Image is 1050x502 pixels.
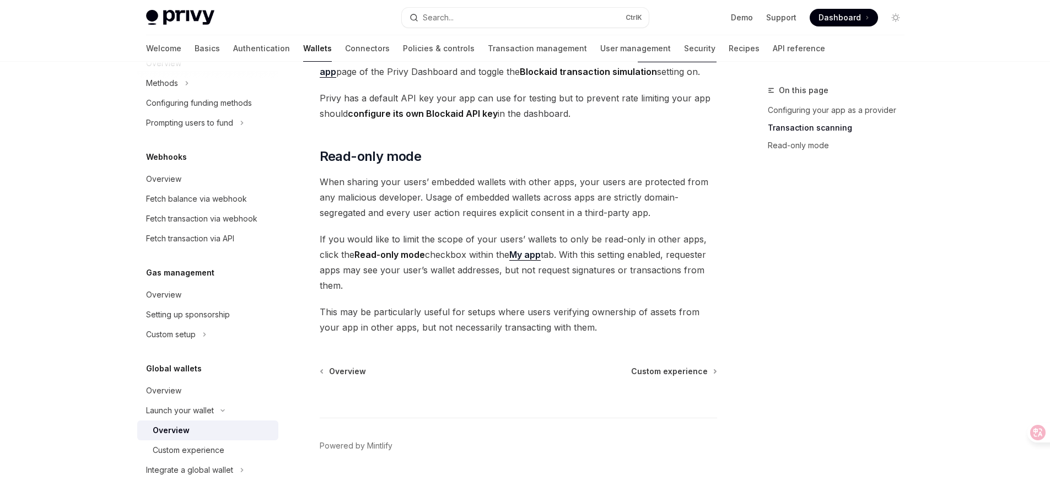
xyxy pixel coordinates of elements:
div: Custom setup [146,328,196,341]
div: Methods [146,77,178,90]
a: User management [600,35,671,62]
span: If you would like to limit the scope of your users’ wallets to only be read-only in other apps, c... [320,231,717,293]
span: Custom experience [631,366,708,377]
a: Configuring funding methods [137,93,278,113]
button: Toggle dark mode [887,9,904,26]
a: Custom experience [631,366,716,377]
span: Dashboard [819,12,861,23]
span: Privy has a default API key your app can use for testing but to prevent rate limiting your app sh... [320,90,717,121]
a: Dashboard [810,9,878,26]
a: Setting up sponsorship [137,305,278,325]
a: Configuring your app as a provider [768,101,913,119]
span: To enable transaction scanning for your global wallet users, navigate to the page of the Privy Da... [320,48,717,79]
div: Launch your wallet [146,404,214,417]
strong: Blockaid transaction simulation [520,66,657,77]
div: Fetch transaction via API [146,232,234,245]
strong: Read-only mode [354,249,425,260]
a: Global wallet > My app [320,51,717,78]
a: Security [684,35,715,62]
span: Read-only mode [320,148,422,165]
a: Support [766,12,796,23]
span: On this page [779,84,828,97]
span: This may be particularly useful for setups where users verifying ownership of assets from your ap... [320,304,717,335]
div: Overview [146,384,181,397]
a: My app [509,249,541,261]
div: Overview [146,288,181,301]
div: Overview [153,424,190,437]
strong: configure its own Blockaid API key [348,108,498,119]
div: Overview [146,172,181,186]
div: Custom experience [153,444,224,457]
a: API reference [773,35,825,62]
div: Fetch balance via webhook [146,192,247,206]
a: Policies & controls [403,35,475,62]
span: When sharing your users’ embedded wallets with other apps, your users are protected from any mali... [320,174,717,220]
a: Overview [137,420,278,440]
div: Fetch transaction via webhook [146,212,257,225]
a: Custom experience [137,440,278,460]
a: Overview [137,381,278,401]
a: Demo [731,12,753,23]
a: Fetch balance via webhook [137,189,278,209]
a: Authentication [233,35,290,62]
a: Fetch transaction via webhook [137,209,278,229]
h5: Global wallets [146,362,202,375]
h5: Gas management [146,266,214,279]
a: Transaction management [488,35,587,62]
strong: My app [509,249,541,260]
img: light logo [146,10,214,25]
a: Fetch transaction via API [137,229,278,249]
div: Configuring funding methods [146,96,252,110]
a: Overview [321,366,366,377]
span: Ctrl K [626,13,642,22]
div: Setting up sponsorship [146,308,230,321]
a: Overview [137,169,278,189]
div: Search... [423,11,454,24]
a: Transaction scanning [768,119,913,137]
span: Overview [329,366,366,377]
a: Wallets [303,35,332,62]
a: Connectors [345,35,390,62]
div: Prompting users to fund [146,116,233,129]
a: Basics [195,35,220,62]
a: Recipes [729,35,760,62]
div: Integrate a global wallet [146,463,233,477]
h5: Webhooks [146,150,187,164]
button: Search...CtrlK [402,8,649,28]
a: Overview [137,285,278,305]
a: Read-only mode [768,137,913,154]
a: Welcome [146,35,181,62]
a: Powered by Mintlify [320,440,392,451]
